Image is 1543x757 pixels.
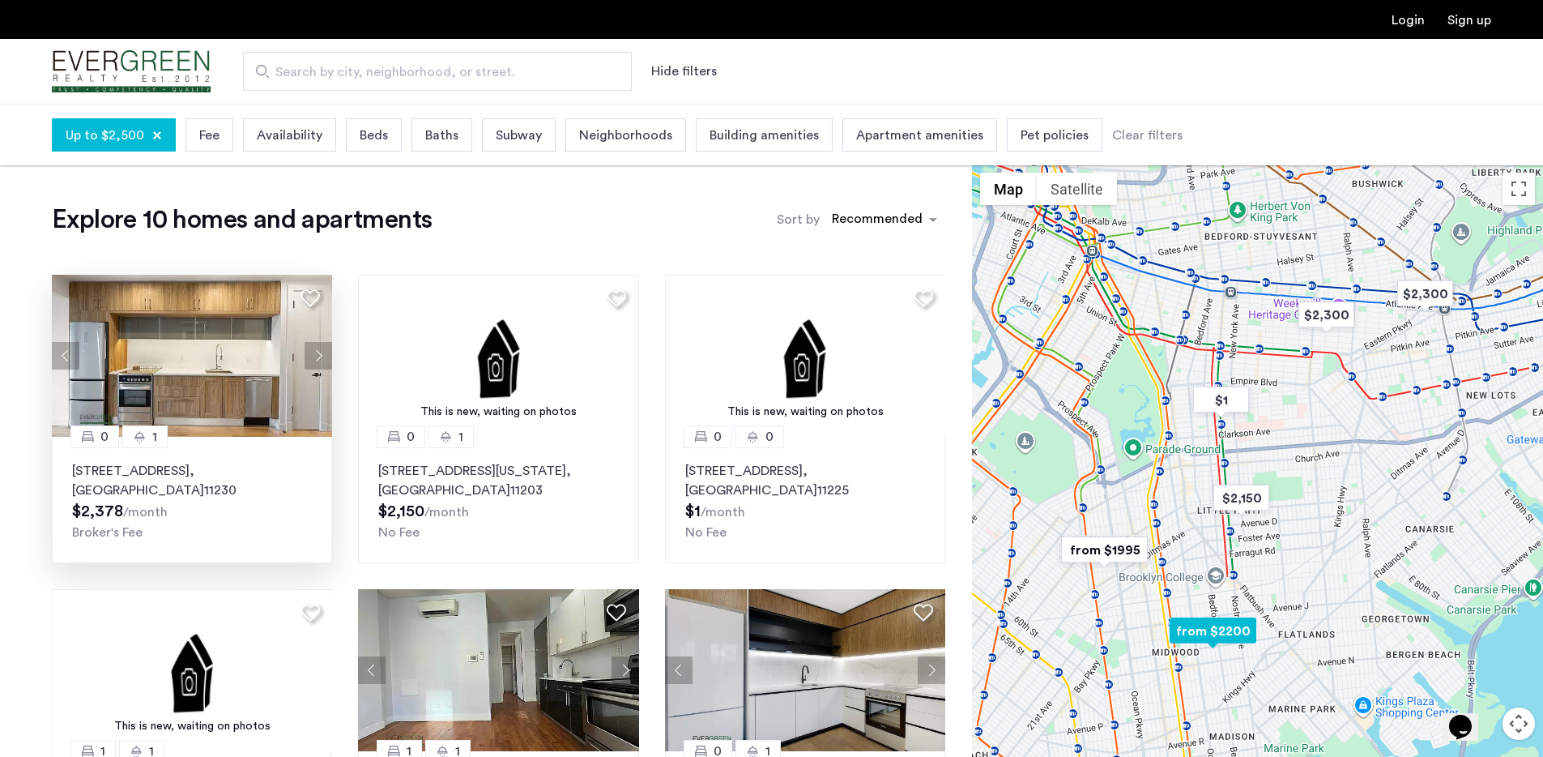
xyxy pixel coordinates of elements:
span: Pet policies [1021,126,1089,145]
button: Previous apartment [358,656,386,684]
a: Login [1392,14,1425,27]
span: Subway [496,126,542,145]
span: $2,150 [378,503,424,520]
sub: /month [424,506,469,519]
img: 2.gif [665,275,946,437]
button: Previous apartment [665,656,693,684]
span: No Fee [378,526,420,539]
span: Baths [425,126,458,145]
div: $2,150 [1207,480,1276,516]
span: 0 [714,427,722,447]
ng-select: sort-apartment [824,205,945,234]
span: Fee [199,126,220,145]
span: Availability [257,126,322,145]
span: Beds [360,126,388,145]
h1: Explore 10 homes and apartments [52,203,432,236]
p: [STREET_ADDRESS][US_STATE] 11203 [378,461,618,500]
a: This is new, waiting on photos [52,589,333,751]
span: Search by city, neighborhood, or street. [275,62,586,82]
button: Previous apartment [52,342,79,370]
span: No Fee [685,526,727,539]
input: Apartment Search [243,52,632,91]
iframe: chat widget [1443,692,1494,741]
p: [STREET_ADDRESS] 11225 [685,461,925,500]
img: logo [52,41,211,102]
div: This is new, waiting on photos [366,404,631,421]
span: 0 [407,427,415,447]
div: $2,300 [1292,297,1361,333]
button: Show or hide filters [651,62,717,81]
span: Broker's Fee [72,526,143,539]
div: from $2200 [1163,613,1263,649]
button: Next apartment [612,656,639,684]
span: $2,378 [72,503,123,520]
a: This is new, waiting on photos [358,275,639,437]
img: 2.gif [358,275,639,437]
span: 1 [152,427,157,447]
img: 1998_638382594253941610.jpeg [665,589,946,751]
div: $2,300 [1391,276,1460,312]
img: 1999_638527748480877184.jpeg [52,275,333,437]
span: Up to $2,500 [66,126,144,145]
label: Sort by [777,210,820,229]
button: Show satellite imagery [1037,173,1117,205]
button: Show street map [980,173,1037,205]
sub: /month [123,506,168,519]
a: 01[STREET_ADDRESS][US_STATE], [GEOGRAPHIC_DATA]11203No Fee [358,437,638,563]
span: 0 [765,427,774,447]
p: [STREET_ADDRESS] 11230 [72,461,312,500]
span: $1 [685,503,701,520]
a: 00[STREET_ADDRESS], [GEOGRAPHIC_DATA]11225No Fee [665,437,945,563]
div: This is new, waiting on photos [673,404,938,421]
div: from $1995 [1055,532,1154,568]
button: Next apartment [918,656,945,684]
a: Registration [1447,14,1491,27]
div: Recommended [829,209,923,233]
span: Apartment amenities [856,126,983,145]
div: $1 [1187,382,1255,418]
button: Next apartment [305,342,332,370]
div: This is new, waiting on photos [60,718,325,735]
span: Building amenities [710,126,819,145]
a: 01[STREET_ADDRESS], [GEOGRAPHIC_DATA]11230Broker's Fee [52,437,332,563]
span: Neighborhoods [579,126,672,145]
span: 0 [100,427,109,447]
button: Map camera controls [1503,708,1535,740]
sub: /month [701,506,745,519]
img: 66a1adb6-6608-43dd-a245-dc7333f8b390_638901971345364416.jpeg [358,589,639,751]
a: This is new, waiting on photos [665,275,946,437]
img: 2.gif [52,589,333,751]
div: Clear filters [1112,126,1183,145]
button: Toggle fullscreen view [1503,173,1535,205]
span: 1 [458,427,463,447]
a: Cazamio Logo [52,41,211,102]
